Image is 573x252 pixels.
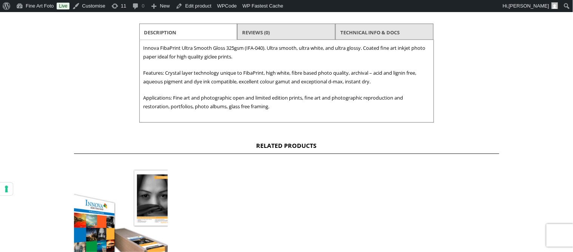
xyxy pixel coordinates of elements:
p: Features: Crystal layer technology unique to FibaPrint, high white, fibre based photo quality, ar... [144,69,430,86]
h2: Related products [74,141,499,154]
a: Live [57,3,70,9]
span: [PERSON_NAME] [509,3,549,9]
p: Innova FibaPrint Ultra Smooth Gloss 325gsm (IFA-040). Ultra smooth, ultra white, and ultra glossy... [144,44,430,61]
a: TECHNICAL INFO & DOCS [340,26,400,40]
p: Applications: Fine art and photographic open and limited edition prints, fine art and photographi... [144,94,430,111]
a: Reviews (0) [242,26,270,40]
a: Description [144,26,176,40]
